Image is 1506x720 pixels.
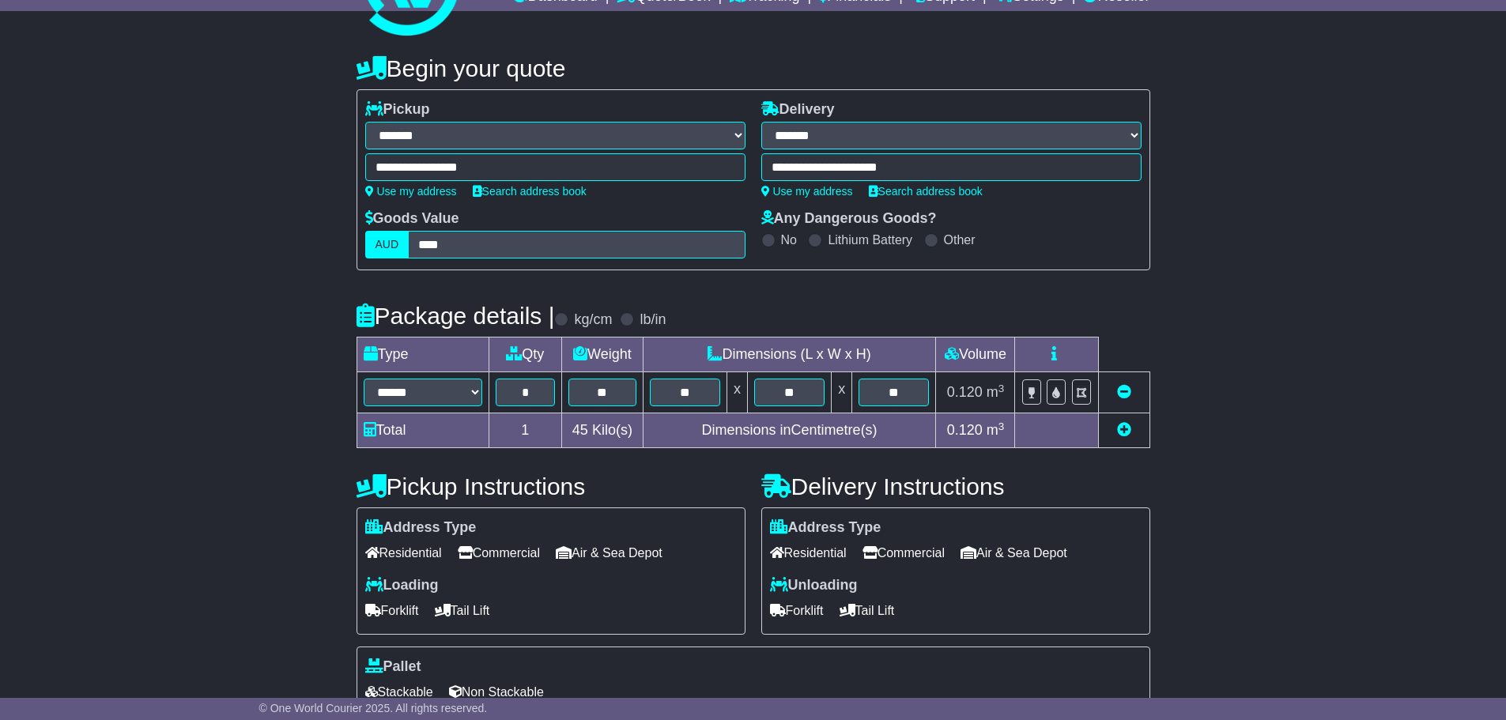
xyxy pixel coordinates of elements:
label: Goods Value [365,210,459,228]
label: Address Type [365,519,477,537]
td: Kilo(s) [562,413,644,448]
span: m [987,422,1005,438]
h4: Pickup Instructions [357,473,745,499]
span: Tail Lift [840,598,895,623]
span: 0.120 [947,384,983,400]
a: Search address book [473,185,587,198]
td: Total [357,413,489,448]
label: Pallet [365,658,421,676]
label: Delivery [761,101,835,119]
span: Stackable [365,680,433,704]
label: kg/cm [574,311,612,329]
td: Qty [489,337,562,372]
span: Air & Sea Depot [556,541,662,565]
span: Forklift [365,598,419,623]
label: Other [944,232,976,247]
label: Any Dangerous Goods? [761,210,937,228]
td: Dimensions (L x W x H) [643,337,936,372]
td: x [832,372,852,413]
label: AUD [365,231,410,258]
a: Remove this item [1117,384,1131,400]
label: Lithium Battery [828,232,912,247]
span: Air & Sea Depot [961,541,1067,565]
span: Residential [365,541,442,565]
span: © One World Courier 2025. All rights reserved. [259,702,488,714]
label: Loading [365,577,439,594]
sup: 3 [998,383,1005,394]
h4: Package details | [357,303,555,329]
td: Weight [562,337,644,372]
span: Forklift [770,598,824,623]
a: Add new item [1117,422,1131,438]
span: Tail Lift [435,598,490,623]
h4: Begin your quote [357,55,1150,81]
span: 45 [572,422,588,438]
a: Search address book [869,185,983,198]
label: No [781,232,797,247]
label: Address Type [770,519,881,537]
span: Non Stackable [449,680,544,704]
h4: Delivery Instructions [761,473,1150,499]
td: Type [357,337,489,372]
span: Commercial [458,541,540,565]
td: 1 [489,413,562,448]
span: Residential [770,541,847,565]
span: m [987,384,1005,400]
a: Use my address [761,185,853,198]
td: Dimensions in Centimetre(s) [643,413,936,448]
span: 0.120 [947,422,983,438]
label: Unloading [770,577,858,594]
sup: 3 [998,420,1005,432]
td: Volume [936,337,1015,372]
td: x [727,372,747,413]
a: Use my address [365,185,457,198]
label: lb/in [640,311,666,329]
span: Commercial [862,541,945,565]
label: Pickup [365,101,430,119]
